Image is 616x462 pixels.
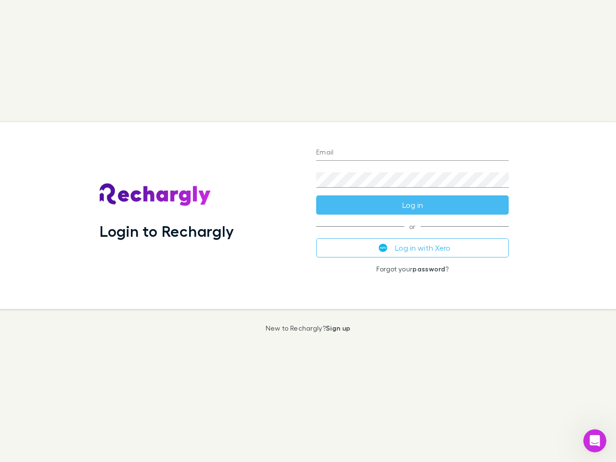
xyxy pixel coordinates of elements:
p: Forgot your ? [316,265,509,273]
p: New to Rechargly? [266,324,351,332]
img: Xero's logo [379,244,387,252]
h1: Login to Rechargly [100,222,234,240]
button: Log in with Xero [316,238,509,257]
span: or [316,226,509,227]
img: Rechargly's Logo [100,183,211,206]
iframe: Intercom live chat [583,429,606,452]
a: password [412,265,445,273]
a: Sign up [326,324,350,332]
button: Log in [316,195,509,215]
